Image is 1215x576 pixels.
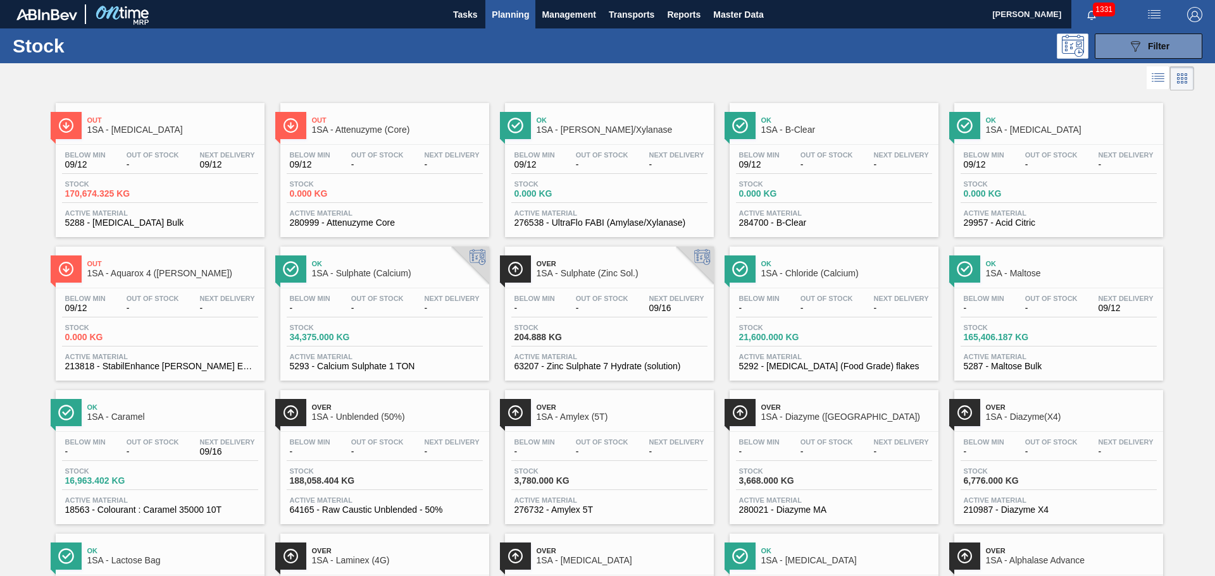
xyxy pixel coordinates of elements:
[514,209,704,217] span: Active Material
[964,324,1052,331] span: Stock
[65,209,255,217] span: Active Material
[508,118,523,133] img: Ícone
[1099,295,1154,302] span: Next Delivery
[964,303,1004,313] span: -
[290,324,378,331] span: Stock
[290,218,480,228] span: 280999 - Attenuzyme Core
[65,324,154,331] span: Stock
[514,295,555,302] span: Below Min
[271,237,495,381] a: ÍconeOk1SA - Sulphate (Calcium)Below Min-Out Of Stock-Next Delivery-Stock34,375.000 KGActive Mate...
[514,353,704,360] span: Active Material
[537,547,707,555] span: Over
[290,467,378,475] span: Stock
[1187,7,1202,22] img: Logout
[312,116,483,124] span: Out
[290,189,378,199] span: 0.000 KG
[739,438,780,446] span: Below Min
[576,438,628,446] span: Out Of Stock
[732,118,748,133] img: Ícone
[739,295,780,302] span: Below Min
[290,476,378,486] span: 188,058.404 KG
[986,116,1157,124] span: Ok
[964,505,1154,515] span: 210987 - Diazyme X4
[1095,34,1202,59] button: Filter
[739,209,929,217] span: Active Material
[739,324,828,331] span: Stock
[200,438,255,446] span: Next Delivery
[649,160,704,169] span: -
[87,125,258,135] span: 1SA - Dextrose
[720,237,945,381] a: ÍconeOk1SA - Chloride (Calcium)Below Min-Out Of Stock-Next Delivery-Stock21,600.000 KGActive Mate...
[1099,151,1154,159] span: Next Delivery
[508,548,523,564] img: Ícone
[514,362,704,371] span: 63207 - Zinc Sulphate 7 Hydrate (solution)
[945,237,1169,381] a: ÍconeOk1SA - MaltoseBelow Min-Out Of Stock-Next Delivery09/12Stock165,406.187 KGActive Material52...
[514,447,555,457] span: -
[200,447,255,457] span: 09/16
[964,467,1052,475] span: Stock
[514,218,704,228] span: 276538 - UltraFlo FABI (Amylase/Xylanase)
[1093,3,1115,16] span: 1331
[200,295,255,302] span: Next Delivery
[65,505,255,515] span: 18563 - Colourant : Caramel 35000 10T
[739,467,828,475] span: Stock
[986,412,1157,422] span: 1SA - Diazyme(X4)
[542,7,596,22] span: Management
[351,295,404,302] span: Out Of Stock
[732,405,748,420] img: Ícone
[514,333,603,342] span: 204.888 KG
[87,269,258,278] span: 1SA - Aquarox 4 (Rosemary)
[986,556,1157,565] span: 1SA - Alphalase Advance
[964,496,1154,504] span: Active Material
[127,160,179,169] span: -
[1025,151,1078,159] span: Out Of Stock
[964,362,1154,371] span: 5287 - Maltose Bulk
[127,151,179,159] span: Out Of Stock
[537,403,707,411] span: Over
[514,180,603,188] span: Stock
[649,151,704,159] span: Next Delivery
[1099,160,1154,169] span: -
[283,118,299,133] img: Ícone
[964,160,1004,169] span: 09/12
[514,496,704,504] span: Active Material
[290,496,480,504] span: Active Material
[964,218,1154,228] span: 29957 - Acid Citric
[576,303,628,313] span: -
[495,237,720,381] a: ÍconeOver1SA - Sulphate (Zinc Sol.)Below Min-Out Of Stock-Next Delivery09/16Stock204.888 KGActive...
[65,160,106,169] span: 09/12
[425,447,480,457] span: -
[1071,6,1112,23] button: Notifications
[964,353,1154,360] span: Active Material
[127,303,179,313] span: -
[1025,295,1078,302] span: Out Of Stock
[514,505,704,515] span: 276732 - Amylex 5T
[964,333,1052,342] span: 165,406.187 KG
[65,189,154,199] span: 170,674.325 KG
[576,447,628,457] span: -
[1099,438,1154,446] span: Next Delivery
[425,160,480,169] span: -
[739,353,929,360] span: Active Material
[351,447,404,457] span: -
[537,125,707,135] span: 1SA - Amylase/Xylanase
[1147,7,1162,22] img: userActions
[957,548,973,564] img: Ícone
[65,438,106,446] span: Below Min
[46,94,271,237] a: ÍconeOut1SA - [MEDICAL_DATA]Below Min09/12Out Of Stock-Next Delivery09/12Stock170,674.325 KGActiv...
[801,295,853,302] span: Out Of Stock
[739,151,780,159] span: Below Min
[964,476,1052,486] span: 6,776.000 KG
[801,160,853,169] span: -
[945,94,1169,237] a: ÍconeOk1SA - [MEDICAL_DATA]Below Min09/12Out Of Stock-Next Delivery-Stock0.000 KGActive Material2...
[65,180,154,188] span: Stock
[1170,66,1194,90] div: Card Vision
[58,548,74,564] img: Ícone
[351,160,404,169] span: -
[271,94,495,237] a: ÍconeOut1SA - Attenuzyme (Core)Below Min09/12Out Of Stock-Next Delivery-Stock0.000 KGActive Mater...
[312,556,483,565] span: 1SA - Laminex (4G)
[713,7,763,22] span: Master Data
[874,295,929,302] span: Next Delivery
[87,556,258,565] span: 1SA - Lactose Bag
[964,189,1052,199] span: 0.000 KG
